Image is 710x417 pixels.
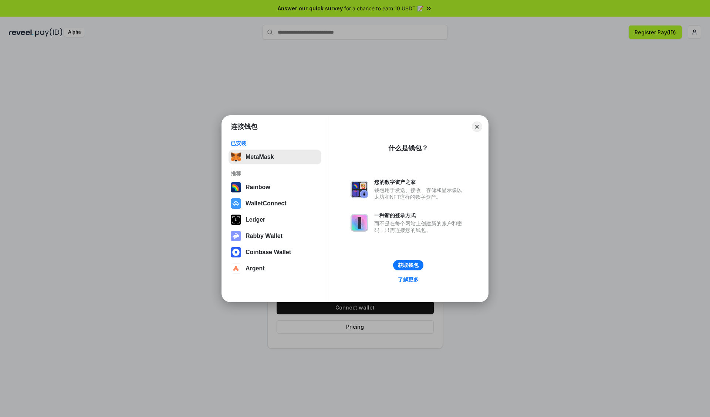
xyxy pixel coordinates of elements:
[246,184,270,191] div: Rainbow
[231,140,319,147] div: 已安装
[229,261,321,276] button: Argent
[246,216,265,223] div: Ledger
[351,181,368,198] img: svg+xml,%3Csvg%20xmlns%3D%22http%3A%2F%2Fwww.w3.org%2F2000%2Fsvg%22%20fill%3D%22none%22%20viewBox...
[472,122,482,132] button: Close
[246,233,283,239] div: Rabby Wallet
[374,212,466,219] div: 一种新的登录方式
[246,249,291,256] div: Coinbase Wallet
[374,187,466,200] div: 钱包用于发送、接收、存储和显示像以太坊和NFT这样的数字资产。
[229,196,321,211] button: WalletConnect
[231,263,241,274] img: svg+xml,%3Csvg%20width%3D%2228%22%20height%3D%2228%22%20viewBox%3D%220%200%2028%2028%22%20fill%3D...
[229,212,321,227] button: Ledger
[393,275,423,284] a: 了解更多
[374,179,466,185] div: 您的数字资产之家
[229,245,321,260] button: Coinbase Wallet
[231,215,241,225] img: svg+xml,%3Csvg%20xmlns%3D%22http%3A%2F%2Fwww.w3.org%2F2000%2Fsvg%22%20width%3D%2228%22%20height%3...
[231,231,241,241] img: svg+xml,%3Csvg%20xmlns%3D%22http%3A%2F%2Fwww.w3.org%2F2000%2Fsvg%22%20fill%3D%22none%22%20viewBox...
[231,122,257,131] h1: 连接钱包
[388,144,428,153] div: 什么是钱包？
[398,262,419,269] div: 获取钱包
[231,247,241,257] img: svg+xml,%3Csvg%20width%3D%2228%22%20height%3D%2228%22%20viewBox%3D%220%200%2028%2028%22%20fill%3D...
[231,198,241,209] img: svg+xml,%3Csvg%20width%3D%2228%22%20height%3D%2228%22%20viewBox%3D%220%200%2028%2028%22%20fill%3D...
[229,150,321,164] button: MetaMask
[231,152,241,162] img: svg+xml,%3Csvg%20fill%3D%22none%22%20height%3D%2233%22%20viewBox%3D%220%200%2035%2033%22%20width%...
[231,170,319,177] div: 推荐
[246,265,265,272] div: Argent
[351,214,368,232] img: svg+xml,%3Csvg%20xmlns%3D%22http%3A%2F%2Fwww.w3.org%2F2000%2Fsvg%22%20fill%3D%22none%22%20viewBox...
[229,229,321,243] button: Rabby Wallet
[246,200,287,207] div: WalletConnect
[374,220,466,233] div: 而不是在每个网站上创建新的账户和密码，只需连接您的钱包。
[393,260,423,270] button: 获取钱包
[229,180,321,195] button: Rainbow
[246,154,274,160] div: MetaMask
[398,276,419,283] div: 了解更多
[231,182,241,192] img: svg+xml,%3Csvg%20width%3D%22120%22%20height%3D%22120%22%20viewBox%3D%220%200%20120%20120%22%20fil...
